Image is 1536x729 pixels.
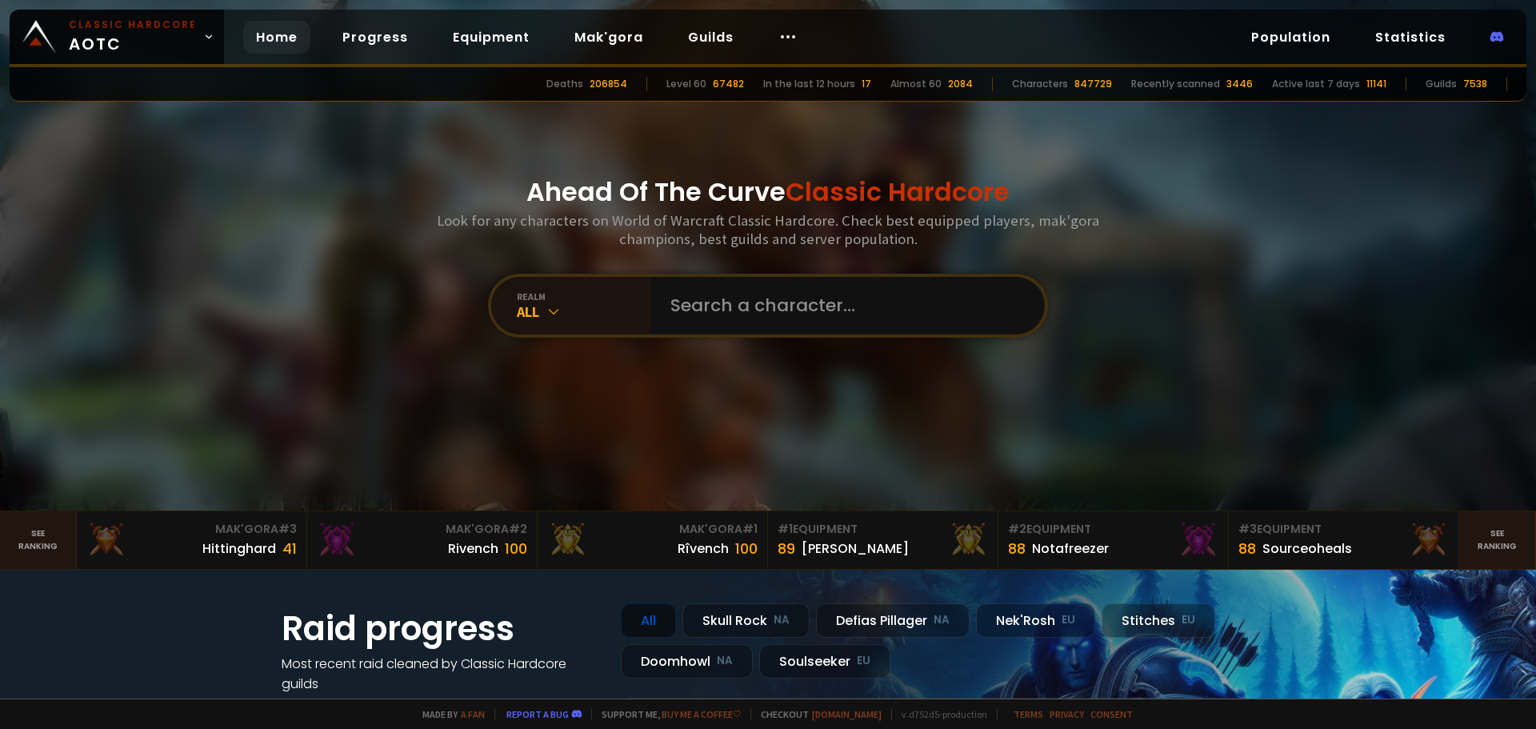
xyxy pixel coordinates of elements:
[461,708,485,720] a: a fan
[1050,708,1084,720] a: Privacy
[69,18,197,32] small: Classic Hardcore
[1102,603,1215,638] div: Stitches
[976,603,1095,638] div: Nek'Rosh
[1459,511,1536,569] a: Seeranking
[10,10,224,64] a: Classic HardcoreAOTC
[1090,708,1133,720] a: Consent
[506,708,569,720] a: Report a bug
[621,644,753,679] div: Doomhowl
[538,511,768,569] a: Mak'Gora#1Rîvench100
[1008,521,1026,537] span: # 2
[202,539,276,559] div: Hittinghard
[517,290,651,302] div: realm
[1272,77,1360,91] div: Active last 7 days
[547,521,758,538] div: Mak'Gora
[562,21,656,54] a: Mak'gora
[890,77,942,91] div: Almost 60
[517,302,651,321] div: All
[717,653,733,669] small: NA
[86,521,297,538] div: Mak'Gora
[862,77,871,91] div: 17
[1008,538,1026,559] div: 88
[430,211,1106,248] h3: Look for any characters on World of Warcraft Classic Hardcore. Check best equipped players, mak'g...
[812,708,882,720] a: [DOMAIN_NAME]
[662,708,741,720] a: Buy me a coffee
[282,654,602,694] h4: Most recent raid cleaned by Classic Hardcore guilds
[891,708,987,720] span: v. d752d5 - production
[243,21,310,54] a: Home
[778,538,795,559] div: 89
[1426,77,1457,91] div: Guilds
[778,521,793,537] span: # 1
[1012,77,1068,91] div: Characters
[675,21,746,54] a: Guilds
[546,77,583,91] div: Deaths
[1182,612,1195,628] small: EU
[682,603,810,638] div: Skull Rock
[1226,77,1253,91] div: 3446
[778,521,988,538] div: Equipment
[759,644,890,679] div: Soulseeker
[678,539,729,559] div: Rîvench
[1238,521,1449,538] div: Equipment
[802,539,909,559] div: [PERSON_NAME]
[1366,77,1386,91] div: 11141
[1229,511,1459,569] a: #3Equipment88Sourceoheals
[666,77,706,91] div: Level 60
[307,511,538,569] a: Mak'Gora#2Rivench100
[77,511,307,569] a: Mak'Gora#3Hittinghard41
[1131,77,1220,91] div: Recently scanned
[505,538,527,559] div: 100
[69,18,197,56] span: AOTC
[750,708,882,720] span: Checkout
[590,77,627,91] div: 206854
[768,511,998,569] a: #1Equipment89[PERSON_NAME]
[413,708,485,720] span: Made by
[1362,21,1458,54] a: Statistics
[591,708,741,720] span: Support me,
[526,173,1010,211] h1: Ahead Of The Curve
[317,521,527,538] div: Mak'Gora
[742,521,758,537] span: # 1
[1262,539,1352,559] div: Sourceoheals
[1062,612,1075,628] small: EU
[448,539,498,559] div: Rivench
[816,603,970,638] div: Defias Pillager
[330,21,421,54] a: Progress
[278,521,297,537] span: # 3
[1032,539,1109,559] div: Notafreezer
[1008,521,1218,538] div: Equipment
[934,612,950,628] small: NA
[440,21,542,54] a: Equipment
[948,77,973,91] div: 2084
[1463,77,1487,91] div: 7538
[282,695,386,713] a: See all progress
[998,511,1229,569] a: #2Equipment88Notafreezer
[1238,21,1343,54] a: Population
[282,538,297,559] div: 41
[763,77,855,91] div: In the last 12 hours
[1074,77,1112,91] div: 847729
[1014,708,1043,720] a: Terms
[282,603,602,654] h1: Raid progress
[735,538,758,559] div: 100
[857,653,870,669] small: EU
[621,603,676,638] div: All
[713,77,744,91] div: 67482
[509,521,527,537] span: # 2
[661,277,1026,334] input: Search a character...
[786,174,1010,210] span: Classic Hardcore
[1238,521,1257,537] span: # 3
[774,612,790,628] small: NA
[1238,538,1256,559] div: 88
